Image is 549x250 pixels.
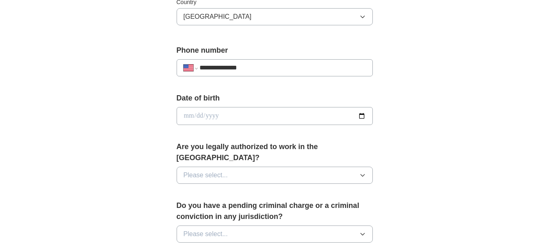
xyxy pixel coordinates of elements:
[177,93,373,104] label: Date of birth
[177,8,373,25] button: [GEOGRAPHIC_DATA]
[177,167,373,184] button: Please select...
[177,225,373,243] button: Please select...
[177,141,373,163] label: Are you legally authorized to work in the [GEOGRAPHIC_DATA]?
[184,12,252,22] span: [GEOGRAPHIC_DATA]
[177,45,373,56] label: Phone number
[177,200,373,222] label: Do you have a pending criminal charge or a criminal conviction in any jurisdiction?
[184,170,228,180] span: Please select...
[184,229,228,239] span: Please select...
